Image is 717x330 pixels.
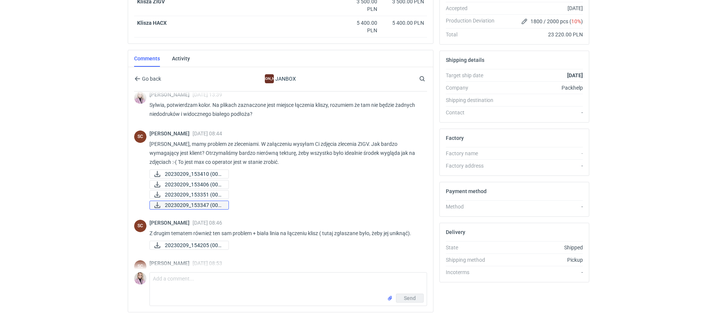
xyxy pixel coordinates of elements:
span: Send [404,295,416,301]
div: JANBOX [265,74,274,83]
span: 20230209_153347 (002... [165,201,223,209]
div: 20230209_153406 (002).jpg [149,180,224,189]
button: Send [396,294,424,303]
div: 23 220.00 PLN [500,31,583,38]
p: Z drugim tematem również ten sam problem + biała linia na łączeniu klisz ( tutaj zgłaszane było, ... [149,229,421,238]
div: - [500,268,583,276]
strong: Klisza HACX [137,20,167,26]
strong: [DATE] [567,72,583,78]
a: 20230209_153351 (002... [149,190,229,199]
img: Klaudia Wiśniewska [134,91,146,104]
div: JANBOX [219,74,342,83]
button: Edit production Deviation [520,17,529,26]
input: Search [418,74,442,83]
a: 20230209_154205 (003... [149,241,229,250]
div: Sylwia Cichórz [134,130,146,143]
span: [DATE] 08:44 [193,130,222,136]
div: Pickup [500,256,583,264]
a: 20230209_153406 (002... [149,180,229,189]
span: [DATE] 08:53 [193,260,222,266]
span: [DATE] 08:46 [193,220,222,226]
span: 20230209_153351 (002... [165,190,223,199]
span: 20230209_153410 (002... [165,170,223,178]
p: Sylwia, potwierdzam kolor. Na plikach zaznaczone jest miejsce łączenia kliszy, rozumiem że tam ni... [149,100,421,118]
span: [PERSON_NAME] [149,91,193,97]
div: Shipping method [446,256,500,264]
div: Company [446,84,500,91]
div: Factory address [446,162,500,169]
span: 20230209_154205 (003... [165,241,223,249]
div: Factory name [446,150,500,157]
div: State [446,244,500,251]
div: - [500,162,583,169]
div: - [500,109,583,116]
div: 20230209_153347 (002).jpg [149,201,224,210]
div: Contact [446,109,500,116]
a: 20230209_153410 (002... [149,169,229,178]
a: Comments [134,50,160,67]
div: Sylwia Cichórz [134,260,146,273]
div: 20230209_154205 (003).jpg [149,241,224,250]
a: 20230209_153347 (002... [149,201,229,210]
div: Production Deviation [446,17,500,26]
div: Packhelp [500,84,583,91]
div: Sylwia Cichórz [134,220,146,232]
span: 1800 / 2000 pcs ( ) [530,18,583,25]
span: [PERSON_NAME] [149,220,193,226]
div: 5 400.00 PLN [346,19,377,34]
div: - [500,203,583,210]
figcaption: SC [134,260,146,273]
div: Shipped [500,244,583,251]
div: [DATE] [500,4,583,12]
img: Klaudia Wiśniewska [134,272,146,285]
div: 5 400.00 PLN [383,19,424,27]
h2: Payment method [446,188,487,194]
div: 20230209_153410 (002).jpg [149,169,224,178]
span: Go back [140,76,161,81]
p: [PERSON_NAME], mamy problem ze zleceniami. W załączeniu wysyłam Ci zdjęcia zlecenia ZIGV. Jak bar... [149,139,421,166]
div: Accepted [446,4,500,12]
h2: Factory [446,135,464,141]
div: - [500,150,583,157]
div: Target ship date [446,72,500,79]
div: Incoterms [446,268,500,276]
span: [PERSON_NAME] [149,130,193,136]
button: Go back [134,74,161,83]
div: Method [446,203,500,210]
div: Total [446,31,500,38]
span: 10% [571,18,581,24]
div: 20230209_153351 (002).jpg [149,190,224,199]
span: [PERSON_NAME] [149,260,193,266]
h2: Delivery [446,229,465,235]
div: Shipping destination [446,96,500,104]
span: 20230209_153406 (002... [165,180,223,189]
h2: Shipping details [446,57,484,63]
a: Activity [172,50,190,67]
figcaption: SC [134,220,146,232]
p: Podjęliśmy kroki reklamacyjne, wstrzymaliśmy chwilowo produkcję HACX. Jeśli chodzi o białą linię ... [149,269,421,296]
figcaption: [PERSON_NAME] [265,74,274,83]
figcaption: SC [134,130,146,143]
span: [DATE] 13:39 [193,91,222,97]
